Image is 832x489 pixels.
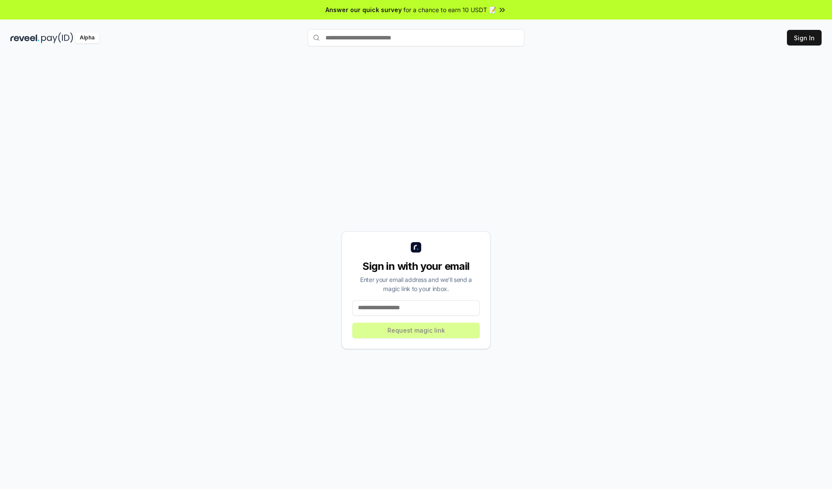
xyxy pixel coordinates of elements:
img: pay_id [41,32,73,43]
div: Sign in with your email [352,259,480,273]
span: Answer our quick survey [325,5,402,14]
div: Enter your email address and we’ll send a magic link to your inbox. [352,275,480,293]
img: logo_small [411,242,421,253]
button: Sign In [787,30,822,45]
span: for a chance to earn 10 USDT 📝 [403,5,496,14]
div: Alpha [75,32,99,43]
img: reveel_dark [10,32,39,43]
